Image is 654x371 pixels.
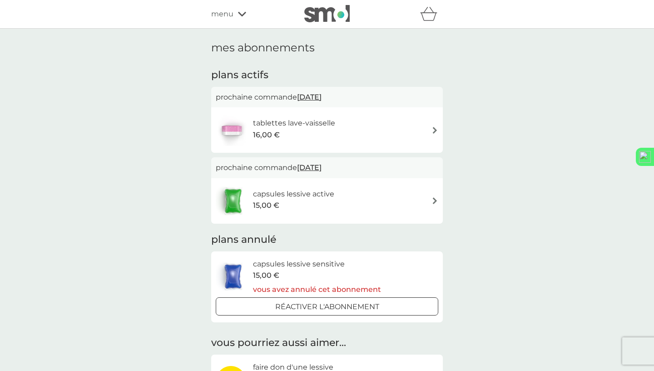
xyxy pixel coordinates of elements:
[253,117,335,129] h6: tablettes lave-vaisselle
[253,284,381,296] p: vous avez annulé cet abonnement
[275,301,379,313] p: réactiver l'abonnement
[211,8,233,20] span: menu
[304,5,350,22] img: smol
[253,188,334,200] h6: capsules lessive active
[431,197,438,204] img: flèche à droite
[216,91,438,103] p: prochaine commande
[216,162,438,174] p: prochaine commande
[639,151,651,163] img: logo.svg
[253,129,280,141] span: 16,00 €
[216,261,250,292] img: capsules lessive sensitive
[211,41,443,55] h1: mes abonnements
[211,68,443,82] h2: plans actifs
[297,88,322,106] span: [DATE]
[211,233,443,247] h2: plans annulé
[253,200,279,211] span: 15,00 €
[253,270,279,281] span: 15,00 €
[216,297,438,316] button: réactiver l'abonnement
[431,127,438,134] img: flèche à droite
[297,159,322,176] span: [DATE]
[216,114,248,146] img: tablettes lave-vaisselle
[420,5,443,23] div: panier
[253,258,381,270] h6: capsules lessive sensitive
[216,185,250,217] img: capsules lessive active
[211,336,443,350] h2: vous pourriez aussi aimer...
